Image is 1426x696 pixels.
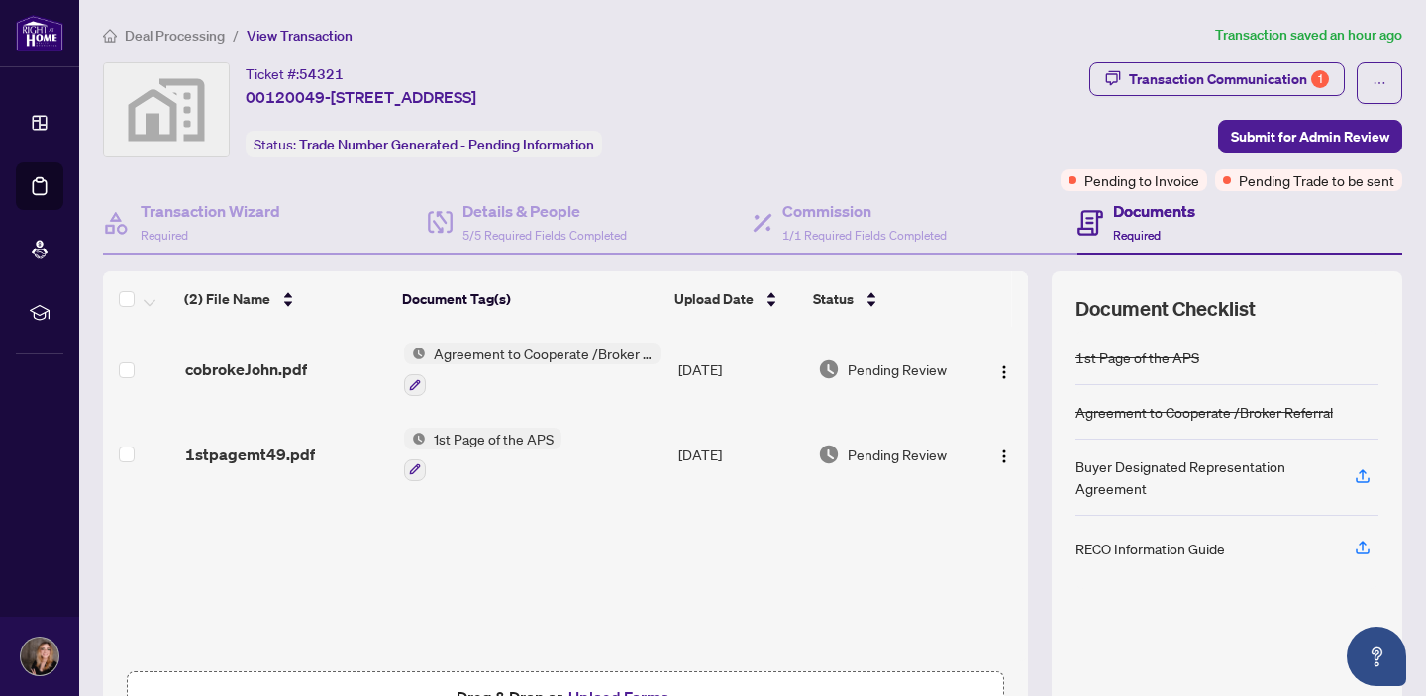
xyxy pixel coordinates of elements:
td: [DATE] [670,412,810,497]
span: Pending Trade to be sent [1239,169,1394,191]
td: [DATE] [670,327,810,412]
article: Transaction saved an hour ago [1215,24,1402,47]
span: 54321 [299,65,344,83]
button: Submit for Admin Review [1218,120,1402,153]
button: Status IconAgreement to Cooperate /Broker Referral [404,343,661,396]
img: Document Status [818,358,840,380]
button: Transaction Communication1 [1089,62,1345,96]
img: logo [16,15,63,51]
h4: Commission [782,199,947,223]
th: Upload Date [666,271,805,327]
th: Document Tag(s) [394,271,666,327]
span: home [103,29,117,43]
span: Document Checklist [1075,295,1256,323]
img: Status Icon [404,343,426,364]
button: Logo [988,353,1020,385]
div: Ticket #: [246,62,344,85]
h4: Details & People [462,199,627,223]
span: 5/5 Required Fields Completed [462,228,627,243]
img: Logo [996,364,1012,380]
span: Required [141,228,188,243]
div: Buyer Designated Representation Agreement [1075,455,1331,499]
li: / [233,24,239,47]
span: Upload Date [674,288,754,310]
span: 1st Page of the APS [426,428,561,449]
div: RECO Information Guide [1075,538,1225,559]
span: cobrokeJohn.pdf [185,357,307,381]
div: Agreement to Cooperate /Broker Referral [1075,401,1333,423]
span: Agreement to Cooperate /Broker Referral [426,343,661,364]
img: Logo [996,448,1012,464]
span: 1stpagemt49.pdf [185,443,315,466]
th: (2) File Name [176,271,394,327]
span: 1/1 Required Fields Completed [782,228,947,243]
span: Pending to Invoice [1084,169,1199,191]
span: Submit for Admin Review [1231,121,1389,152]
span: Deal Processing [125,27,225,45]
div: Transaction Communication [1129,63,1329,95]
span: View Transaction [247,27,353,45]
span: 00120049-[STREET_ADDRESS] [246,85,476,109]
span: Pending Review [848,444,947,465]
h4: Documents [1113,199,1195,223]
button: Status Icon1st Page of the APS [404,428,561,481]
button: Open asap [1347,627,1406,686]
span: Trade Number Generated - Pending Information [299,136,594,153]
img: svg%3e [104,63,229,156]
span: Pending Review [848,358,947,380]
img: Document Status [818,444,840,465]
img: Status Icon [404,428,426,449]
h4: Transaction Wizard [141,199,280,223]
img: Profile Icon [21,638,58,675]
div: 1 [1311,70,1329,88]
div: Status: [246,131,602,157]
div: 1st Page of the APS [1075,347,1199,368]
span: Required [1113,228,1161,243]
span: (2) File Name [184,288,270,310]
th: Status [805,271,973,327]
span: ellipsis [1373,76,1386,90]
button: Logo [988,439,1020,470]
span: Status [813,288,854,310]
